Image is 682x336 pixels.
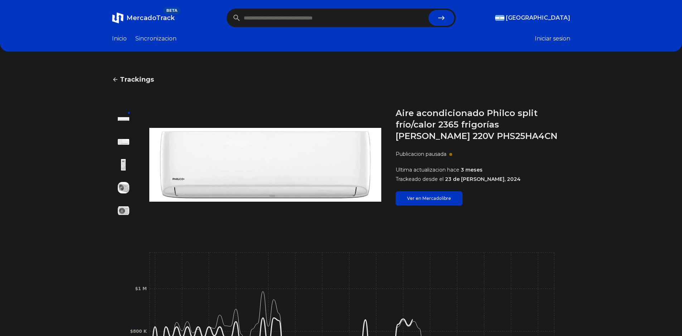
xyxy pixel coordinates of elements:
[118,205,129,216] img: Aire acondicionado Philco split frío/calor 2365 frigorías blanco 220V PHS25HA4CN
[495,14,570,22] button: [GEOGRAPHIC_DATA]
[112,12,124,24] img: MercadoTrack
[396,176,444,182] span: Trackeado desde el
[118,159,129,171] img: Aire acondicionado Philco split frío/calor 2365 frigorías blanco 220V PHS25HA4CN
[135,286,147,291] tspan: $1 M
[118,113,129,125] img: Aire acondicionado Philco split frío/calor 2365 frigorías blanco 220V PHS25HA4CN
[112,75,570,85] a: Trackings
[461,167,483,173] span: 3 meses
[506,14,570,22] span: [GEOGRAPHIC_DATA]
[535,34,570,43] button: Iniciar sesion
[126,14,175,22] span: MercadoTrack
[163,7,180,14] span: BETA
[120,75,154,85] span: Trackings
[396,107,570,142] h1: Aire acondicionado Philco split frío/calor 2365 frigorías [PERSON_NAME] 220V PHS25HA4CN
[445,176,521,182] span: 23 de [PERSON_NAME], 2024
[130,329,147,334] tspan: $800 K
[396,150,446,158] p: Publicacion pausada
[495,15,504,21] img: Argentina
[112,34,127,43] a: Inicio
[118,182,129,193] img: Aire acondicionado Philco split frío/calor 2365 frigorías blanco 220V PHS25HA4CN
[396,167,459,173] span: Ultima actualizacion hace
[135,34,176,43] a: Sincronizacion
[149,107,381,222] img: Aire acondicionado Philco split frío/calor 2365 frigorías blanco 220V PHS25HA4CN
[118,136,129,148] img: Aire acondicionado Philco split frío/calor 2365 frigorías blanco 220V PHS25HA4CN
[396,191,463,206] a: Ver en Mercadolibre
[112,12,175,24] a: MercadoTrackBETA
